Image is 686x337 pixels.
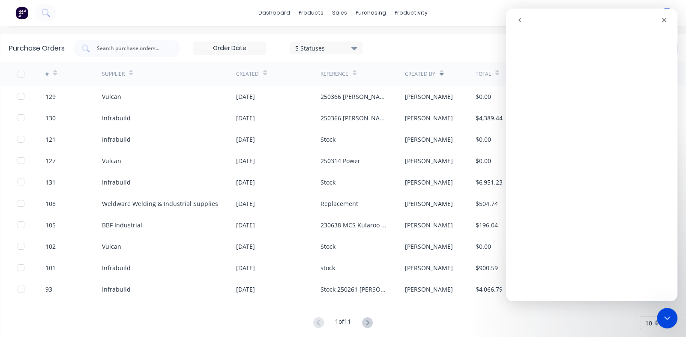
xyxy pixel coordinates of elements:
[405,263,453,272] div: [PERSON_NAME]
[45,113,56,122] div: 130
[321,156,360,165] div: 250314 Power
[321,135,336,144] div: Stock
[236,242,255,251] div: [DATE]
[102,285,131,294] div: Infrabuild
[657,308,677,328] iframe: Intercom live chat
[328,6,351,19] div: sales
[405,92,453,101] div: [PERSON_NAME]
[236,285,255,294] div: [DATE]
[476,199,498,208] div: $504.74
[102,221,142,230] div: BBF Industrial
[45,242,56,251] div: 102
[236,135,255,144] div: [DATE]
[645,319,652,328] span: 10
[476,221,498,230] div: $196.04
[476,92,491,101] div: $0.00
[405,156,453,165] div: [PERSON_NAME]
[45,285,52,294] div: 93
[236,178,255,187] div: [DATE]
[405,285,453,294] div: [PERSON_NAME]
[45,92,56,101] div: 129
[194,42,266,55] input: Order Date
[236,70,259,78] div: Created
[102,156,121,165] div: Vulcan
[102,92,121,101] div: Vulcan
[390,6,432,19] div: productivity
[405,113,453,122] div: [PERSON_NAME]
[405,242,453,251] div: [PERSON_NAME]
[321,263,335,272] div: stock
[236,263,255,272] div: [DATE]
[9,43,65,54] div: Purchase Orders
[476,70,491,78] div: Total
[506,9,677,301] iframe: Intercom live chat
[321,113,388,122] div: 250366 [PERSON_NAME] Dairy
[236,221,255,230] div: [DATE]
[405,199,453,208] div: [PERSON_NAME]
[476,242,491,251] div: $0.00
[15,6,28,19] img: Factory
[476,285,503,294] div: $4,066.79
[236,113,255,122] div: [DATE]
[335,317,351,329] div: 1 of 11
[45,199,56,208] div: 108
[321,242,336,251] div: Stock
[405,221,453,230] div: [PERSON_NAME]
[102,199,218,208] div: Weldware Welding & Industrial Supplies
[405,178,453,187] div: [PERSON_NAME]
[102,113,131,122] div: Infrabuild
[321,285,388,294] div: Stock 250261 [PERSON_NAME]
[321,199,358,208] div: Replacement
[45,70,49,78] div: #
[321,92,388,101] div: 250366 [PERSON_NAME] dairy
[236,92,255,101] div: [DATE]
[476,263,498,272] div: $900.59
[294,6,328,19] div: products
[236,156,255,165] div: [DATE]
[476,113,503,122] div: $4,389.44
[321,178,336,187] div: Stock
[45,135,56,144] div: 121
[586,6,618,19] div: settings
[254,6,294,19] a: dashboard
[321,221,388,230] div: 230638 MCS Kularoo Drive
[102,70,125,78] div: Supplier
[405,70,435,78] div: Created By
[236,199,255,208] div: [DATE]
[351,6,390,19] div: purchasing
[476,178,503,187] div: $6,951.23
[45,156,56,165] div: 127
[321,70,348,78] div: Reference
[102,242,121,251] div: Vulcan
[45,221,56,230] div: 105
[102,178,131,187] div: Infrabuild
[295,43,356,52] div: 5 Statuses
[102,135,131,144] div: Infrabuild
[102,263,131,272] div: Infrabuild
[45,263,56,272] div: 101
[405,135,453,144] div: [PERSON_NAME]
[476,156,491,165] div: $0.00
[45,178,56,187] div: 131
[476,135,491,144] div: $0.00
[96,44,167,53] input: Search purchase orders...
